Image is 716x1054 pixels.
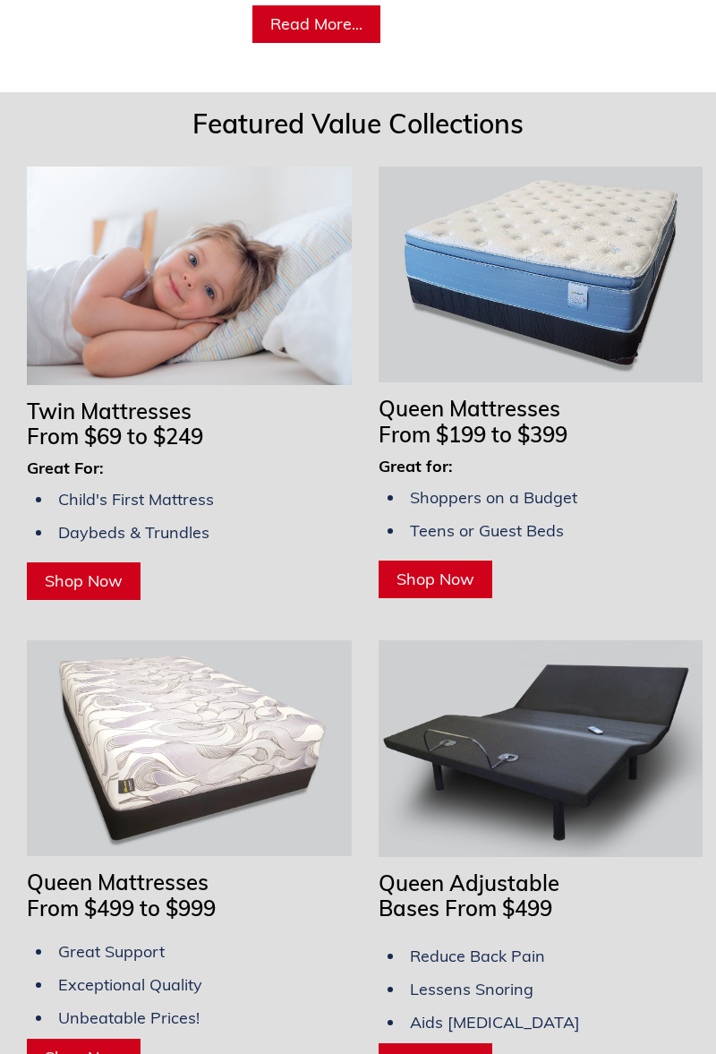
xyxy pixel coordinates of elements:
span: Reduce Back Pain [410,946,545,966]
span: Twin Mattresses [27,398,192,424]
span: Unbeatable Prices! [58,1007,200,1028]
span: Queen Adjustable Bases From $499 [379,870,559,922]
span: Exceptional Quality [58,974,202,995]
img: Adjustable Bases Starting at $379 [379,640,703,857]
span: Aids [MEDICAL_DATA] [410,1012,580,1033]
span: Shoppers on a Budget [410,487,577,508]
img: Queen Mattresses From $199 to $349 [379,167,703,383]
span: Great For: [27,458,104,478]
span: Teens or Guest Beds [410,520,564,541]
span: Great for: [379,456,453,476]
span: Queen Mattresses [27,869,209,895]
a: Shop Now [379,561,492,598]
span: From $199 to $399 [379,421,567,448]
span: Daybeds & Trundles [58,522,209,543]
span: Read More... [270,13,362,34]
span: Queen Mattresses [379,395,560,422]
img: Twin Mattresses From $69 to $169 [27,167,352,385]
span: Child's First Mattress [58,489,214,510]
span: Shop Now [45,570,123,591]
img: Queen Mattresses From $449 to $949 [27,640,352,857]
span: From $69 to $249 [27,423,203,450]
a: Read More... [252,5,380,43]
span: Lessens Snoring [410,979,533,999]
span: Great Support [58,941,165,962]
a: Shop Now [27,562,141,600]
span: Featured Value Collections [192,107,524,141]
span: Shop Now [396,569,474,589]
span: From $499 to $999 [27,895,216,921]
